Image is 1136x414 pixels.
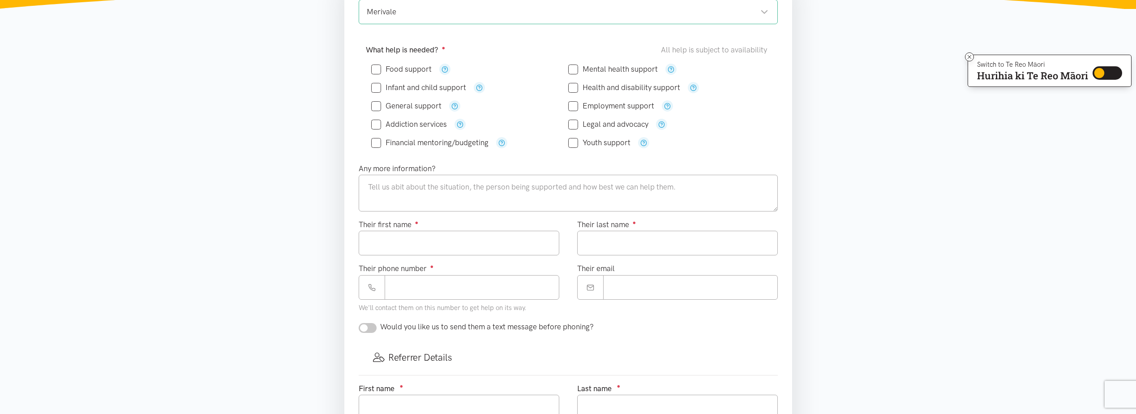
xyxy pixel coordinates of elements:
[442,44,446,51] sup: ●
[359,383,394,395] label: First name
[359,163,436,175] label: Any more information?
[568,84,680,91] label: Health and disability support
[359,263,434,275] label: Their phone number
[371,84,466,91] label: Infant and child support
[415,219,419,226] sup: ●
[577,263,615,275] label: Their email
[661,44,771,56] div: All help is subject to availability
[977,62,1088,67] p: Switch to Te Reo Māori
[359,219,419,231] label: Their first name
[366,44,446,56] label: What help is needed?
[371,139,489,147] label: Financial mentoring/budgeting
[371,102,442,110] label: General support
[603,275,778,300] input: Email
[977,72,1088,80] p: Hurihia ki Te Reo Māori
[359,304,527,312] small: We'll contact them on this number to get help on its way.
[367,6,768,18] div: Merivale
[568,121,648,128] label: Legal and advocacy
[568,139,630,147] label: Youth support
[400,383,403,389] sup: ●
[380,322,594,331] span: Would you like us to send them a text message before phoning?
[371,65,432,73] label: Food support
[568,65,658,73] label: Mental health support
[577,219,636,231] label: Their last name
[633,219,636,226] sup: ●
[385,275,559,300] input: Phone number
[371,121,447,128] label: Addiction services
[577,383,612,395] label: Last name
[568,102,654,110] label: Employment support
[430,263,434,270] sup: ●
[617,383,621,389] sup: ●
[373,351,763,364] h3: Referrer Details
